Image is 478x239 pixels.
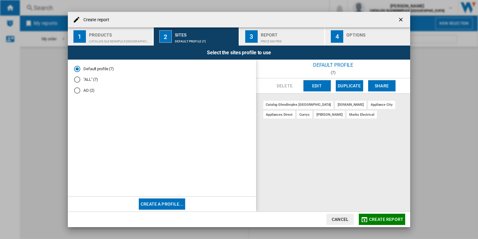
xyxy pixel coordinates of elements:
div: appliances direct [263,111,295,119]
div: Default profile [256,60,410,71]
button: Edit [303,80,331,91]
md-radio-button: Default profile (7) [74,66,250,72]
button: Delete [271,80,298,91]
h4: Create report [80,17,109,23]
div: Report [261,30,322,37]
div: Sites [175,30,236,37]
div: [DOMAIN_NAME] [335,101,366,109]
button: Share [368,80,396,91]
div: currys [297,111,312,119]
span: Create report [369,217,403,222]
div: [PERSON_NAME] [314,111,345,119]
div: Options [346,30,408,37]
button: Create report [359,214,405,225]
div: appliance city [368,101,395,109]
div: Products [89,30,150,37]
div: (7) [256,71,410,75]
div: catalog glendimplex [GEOGRAPHIC_DATA] [263,101,333,109]
div: 3 [245,30,258,43]
button: Create a profile... [139,198,185,210]
button: Cancel [326,214,354,225]
button: 3 Report Price Matrix [240,27,325,46]
ng-md-icon: getI18NText('BUTTONS.CLOSE_DIALOG') [398,17,405,24]
button: 4 Options [325,27,410,46]
button: Duplicate [336,80,363,91]
div: Select the sites profile to use [68,46,410,60]
button: 2 Sites Default profile (7) [154,27,239,46]
div: marks electrical [347,111,377,119]
div: 2 [159,30,172,43]
md-radio-button: AO (2) [74,88,250,94]
button: 1 Products CATALOG GLENDIMPLEX [GEOGRAPHIC_DATA]:Home appliances [68,27,153,46]
div: Default profile (7) [175,37,236,43]
md-radio-button: "ALL" (7) [74,77,250,83]
div: CATALOG GLENDIMPLEX [GEOGRAPHIC_DATA]:Home appliances [89,37,150,43]
button: getI18NText('BUTTONS.CLOSE_DIALOG') [395,13,408,26]
div: Price Matrix [261,37,322,43]
div: 4 [331,30,343,43]
div: 1 [73,30,86,43]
